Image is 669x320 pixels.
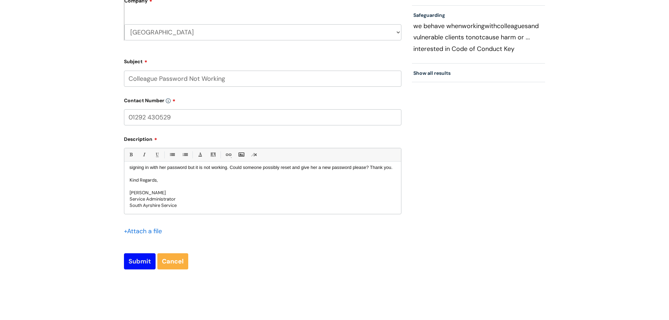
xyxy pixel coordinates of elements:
label: Subject [124,56,401,65]
a: Insert Image... [237,150,245,159]
span: colleagues [497,22,528,30]
label: Description [124,134,401,142]
span: not [472,33,482,41]
div: Attach a file [124,226,166,237]
a: • Unordered List (Ctrl-Shift-7) [168,150,176,159]
span: y colleage [PERSON_NAME] needs help signing into her Chromebook. Earlier [DATE] it lost connectio... [130,152,393,170]
span: + [124,227,127,235]
span: working [462,22,485,30]
a: Show all results [413,70,451,76]
p: [PERSON_NAME] [130,190,396,196]
a: Italic (Ctrl-I) [139,150,148,159]
p: we behave when with and vulnerable clients to cause harm or ... interested in Code of Conduct Key... [413,20,544,54]
p: South Ayrshire Service [130,202,396,209]
a: Bold (Ctrl-B) [126,150,135,159]
a: 1. Ordered List (Ctrl-Shift-8) [181,150,189,159]
a: Underline(Ctrl-U) [152,150,161,159]
a: Font Color [196,150,204,159]
a: Link [224,150,232,159]
p: Kind Regards, [130,177,396,183]
a: Safeguarding [413,12,445,18]
input: Submit [124,253,156,269]
p: Service Administrator [130,196,396,202]
img: info-icon.svg [166,98,171,103]
a: Remove formatting (Ctrl-\) [250,150,258,159]
label: Contact Number [124,95,401,104]
a: Cancel [157,253,188,269]
a: Back Color [209,150,217,159]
